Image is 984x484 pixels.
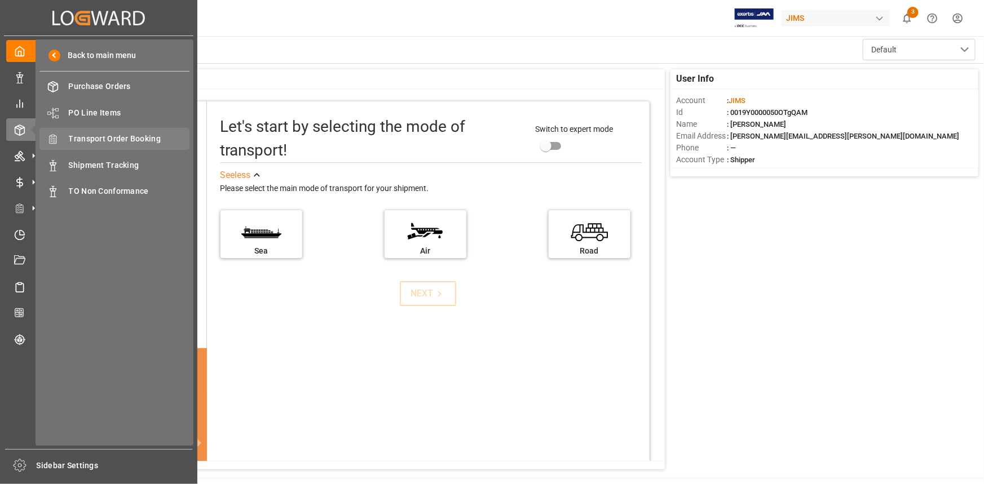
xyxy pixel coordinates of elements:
[676,118,727,130] span: Name
[39,154,189,176] a: Shipment Tracking
[226,245,297,257] div: Sea
[37,460,193,472] span: Sidebar Settings
[729,96,745,105] span: JIMS
[6,250,191,272] a: Document Management
[727,156,755,164] span: : Shipper
[676,106,727,118] span: Id
[39,128,189,150] a: Transport Order Booking
[39,76,189,97] a: Purchase Orders
[6,40,191,62] a: My Cockpit
[676,72,714,86] span: User Info
[782,10,890,26] div: JIMS
[69,107,190,119] span: PO Line Items
[676,154,727,166] span: Account Type
[6,223,191,245] a: Timeslot Management V2
[863,39,976,60] button: open menu
[69,185,190,197] span: TO Non Conformance
[676,130,727,142] span: Email Address
[39,101,189,123] a: PO Line Items
[727,132,959,140] span: : [PERSON_NAME][EMAIL_ADDRESS][PERSON_NAME][DOMAIN_NAME]
[727,144,736,152] span: : —
[535,125,613,134] span: Switch to expert mode
[69,159,190,171] span: Shipment Tracking
[920,6,945,31] button: Help Center
[6,66,191,88] a: Data Management
[6,276,191,297] a: Sailing Schedules
[400,281,456,306] button: NEXT
[390,245,461,257] div: Air
[411,287,445,300] div: NEXT
[735,8,774,28] img: Exertis%20JAM%20-%20Email%20Logo.jpg_1722504956.jpg
[907,7,919,18] span: 3
[6,92,191,114] a: My Reports
[60,50,136,61] span: Back to main menu
[6,328,191,350] a: Tracking Shipment
[554,245,625,257] div: Road
[6,302,191,324] a: CO2 Calculator
[871,44,897,56] span: Default
[727,96,745,105] span: :
[69,81,190,92] span: Purchase Orders
[69,133,190,145] span: Transport Order Booking
[220,182,642,196] div: Please select the main mode of transport for your shipment.
[220,168,251,182] div: See less
[220,115,524,162] div: Let's start by selecting the mode of transport!
[676,95,727,106] span: Account
[727,108,808,117] span: : 0019Y0000050OTgQAM
[782,7,894,29] button: JIMS
[676,142,727,154] span: Phone
[39,180,189,202] a: TO Non Conformance
[727,120,786,128] span: : [PERSON_NAME]
[894,6,920,31] button: show 3 new notifications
